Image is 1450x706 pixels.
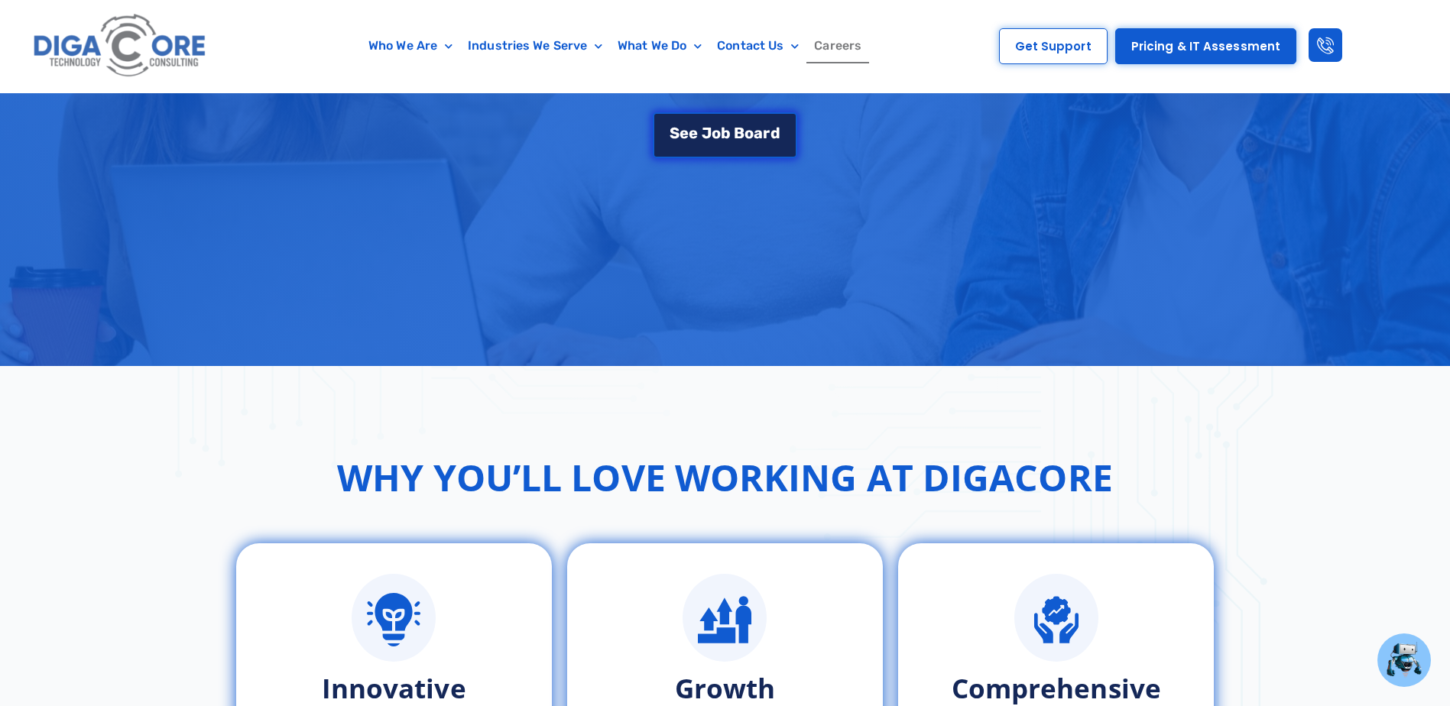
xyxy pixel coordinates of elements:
span: S [670,125,680,141]
span: Get Support [1015,40,1092,52]
span: e [689,125,698,141]
a: Innovative Environment [352,574,436,662]
span: J [702,125,712,141]
span: o [712,125,721,141]
span: a [754,125,763,141]
span: Pricing & IT Assessment [1131,40,1280,52]
a: Growth Opportunities [683,574,767,662]
a: See Job Board [653,112,796,158]
a: Pricing & IT Assessment [1115,28,1296,64]
span: b [721,125,731,141]
span: d [770,125,780,141]
img: Digacore logo 1 [29,8,212,85]
a: Who We Are [361,28,460,63]
a: Careers [806,28,869,63]
a: What We Do [610,28,709,63]
h2: Why You’ll Love Working at Digacore [337,450,1113,505]
span: B [734,125,744,141]
a: Get Support [999,28,1108,64]
a: Contact Us [709,28,806,63]
a: Industries We Serve [460,28,610,63]
span: o [744,125,754,141]
span: e [680,125,689,141]
nav: Menu [285,28,945,63]
span: r [763,125,770,141]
